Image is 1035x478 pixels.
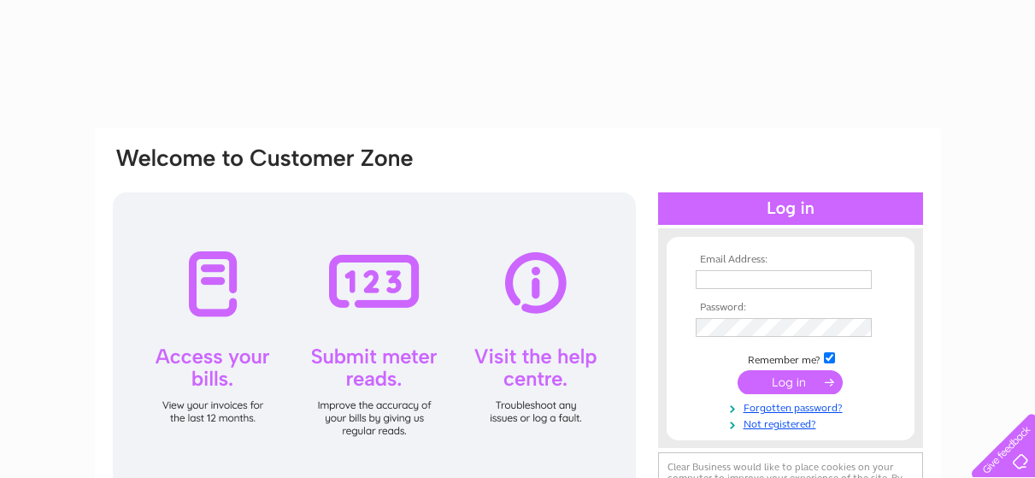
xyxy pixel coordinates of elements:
[696,415,890,431] a: Not registered?
[691,254,890,266] th: Email Address:
[696,398,890,415] a: Forgotten password?
[738,370,843,394] input: Submit
[691,350,890,367] td: Remember me?
[691,302,890,314] th: Password:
